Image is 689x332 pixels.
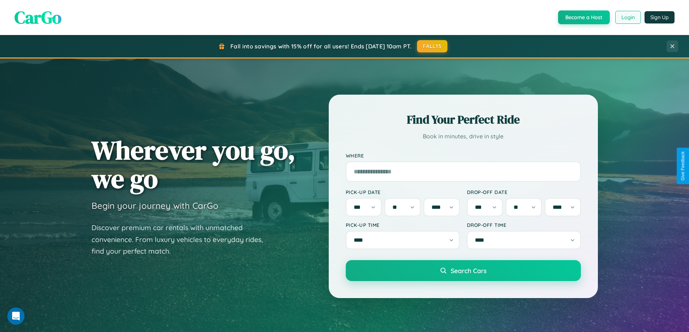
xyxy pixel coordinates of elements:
button: Become a Host [558,10,610,24]
iframe: Intercom live chat [7,307,25,325]
p: Book in minutes, drive in style [346,131,581,142]
button: FALL15 [417,40,447,52]
label: Pick-up Date [346,189,460,195]
h1: Wherever you go, we go [92,136,295,193]
label: Drop-off Date [467,189,581,195]
button: Sign Up [645,11,675,23]
p: Discover premium car rentals with unmatched convenience. From luxury vehicles to everyday rides, ... [92,222,272,257]
span: Search Cars [451,267,486,275]
div: Give Feedback [680,151,685,181]
span: Fall into savings with 15% off for all users! Ends [DATE] 10am PT. [230,43,412,50]
button: Search Cars [346,260,581,281]
button: Login [615,11,641,24]
h3: Begin your journey with CarGo [92,200,218,211]
label: Drop-off Time [467,222,581,228]
label: Where [346,152,581,159]
label: Pick-up Time [346,222,460,228]
h2: Find Your Perfect Ride [346,112,581,128]
span: CarGo [14,5,61,29]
